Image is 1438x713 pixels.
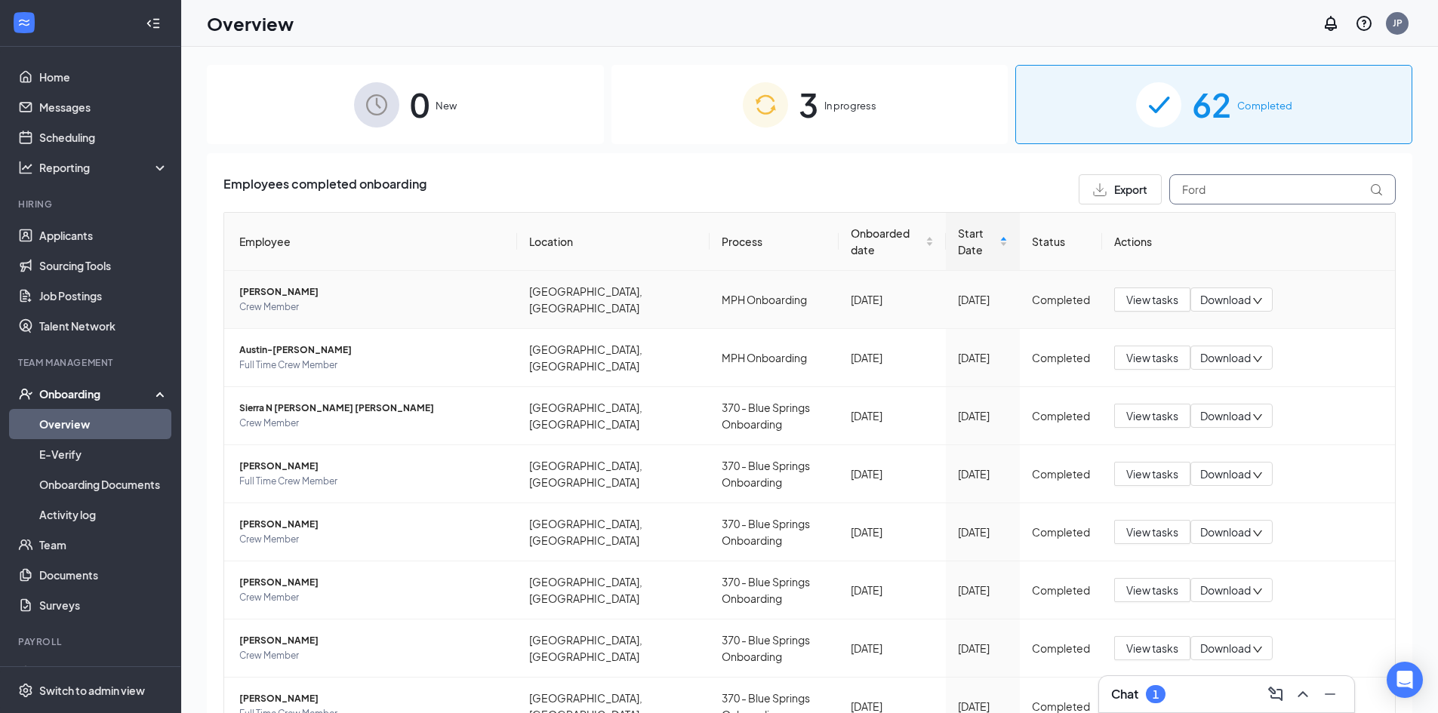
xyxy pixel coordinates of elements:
span: In progress [824,98,876,113]
span: [PERSON_NAME] [239,459,505,474]
td: MPH Onboarding [710,271,839,329]
h3: Chat [1111,686,1138,702]
div: [DATE] [851,524,934,540]
span: Crew Member [239,590,505,605]
a: Activity log [39,499,168,530]
td: [GEOGRAPHIC_DATA], [GEOGRAPHIC_DATA] [517,561,710,619]
div: [DATE] [851,466,934,482]
span: down [1252,470,1263,481]
span: [PERSON_NAME] [239,575,505,590]
span: Download [1200,292,1251,308]
span: down [1252,412,1263,423]
span: View tasks [1126,582,1178,598]
span: View tasks [1126,524,1178,540]
div: 1 [1153,688,1159,701]
td: [GEOGRAPHIC_DATA], [GEOGRAPHIC_DATA] [517,329,710,387]
span: Download [1200,408,1251,424]
td: 370 - Blue Springs Onboarding [710,387,839,445]
span: View tasks [1126,407,1178,424]
td: 370 - Blue Springs Onboarding [710,503,839,561]
span: Full Time Crew Member [239,358,505,373]
div: [DATE] [851,640,934,656]
span: Onboarded date [851,225,922,258]
svg: WorkstreamLogo [17,15,32,30]
span: Download [1200,466,1251,482]
span: down [1252,644,1263,655]
span: Crew Member [239,648,505,663]
span: New [436,98,457,113]
svg: UserCheck [18,386,33,401]
div: Switch to admin view [39,683,145,698]
span: Start Date [958,225,996,258]
span: View tasks [1126,349,1178,366]
h1: Overview [207,11,294,36]
td: [GEOGRAPHIC_DATA], [GEOGRAPHIC_DATA] [517,503,710,561]
div: Onboarding [39,386,156,401]
div: Completed [1032,640,1090,656]
div: Hiring [18,198,165,211]
a: Messages [39,92,168,122]
span: Crew Member [239,416,505,431]
div: [DATE] [958,291,1008,308]
div: [DATE] [851,291,934,308]
span: [PERSON_NAME] [239,284,505,300]
span: Crew Member [239,300,505,315]
svg: Settings [18,683,33,698]
td: MPH Onboarding [710,329,839,387]
a: Sourcing Tools [39,250,168,281]
div: [DATE] [851,407,934,424]
div: Reporting [39,160,169,175]
span: View tasks [1126,291,1178,308]
span: Download [1200,350,1251,366]
span: [PERSON_NAME] [239,517,505,532]
svg: ComposeMessage [1267,685,1285,703]
div: Payroll [18,635,165,648]
span: 0 [410,78,430,131]
button: View tasks [1114,346,1190,370]
span: Sierra N [PERSON_NAME] [PERSON_NAME] [239,401,505,416]
button: View tasks [1114,520,1190,544]
svg: Collapse [146,16,161,31]
div: [DATE] [958,524,1008,540]
a: E-Verify [39,439,168,469]
span: Austin-[PERSON_NAME] [239,343,505,358]
div: Completed [1032,466,1090,482]
div: [DATE] [958,640,1008,656]
a: Surveys [39,590,168,620]
div: Open Intercom Messenger [1387,662,1423,698]
div: [DATE] [958,349,1008,366]
button: View tasks [1114,462,1190,486]
span: View tasks [1126,640,1178,656]
th: Actions [1102,213,1395,271]
th: Location [517,213,710,271]
button: View tasks [1114,287,1190,312]
button: View tasks [1114,578,1190,602]
div: [DATE] [851,349,934,366]
div: [DATE] [958,407,1008,424]
span: [PERSON_NAME] [239,691,505,706]
a: Applicants [39,220,168,250]
span: down [1252,296,1263,306]
input: Search by Name, Job Posting, or Process [1169,174,1396,204]
th: Employee [224,213,517,271]
a: Job Postings [39,281,168,311]
th: Status [1020,213,1102,271]
div: Team Management [18,356,165,369]
td: [GEOGRAPHIC_DATA], [GEOGRAPHIC_DATA] [517,387,710,445]
span: Completed [1237,98,1292,113]
button: Minimize [1318,682,1342,706]
span: Download [1200,641,1251,656]
span: Export [1114,181,1147,198]
a: Home [39,62,168,92]
td: 370 - Blue Springs Onboarding [710,445,839,503]
th: Process [710,213,839,271]
svg: Minimize [1321,685,1339,703]
div: [DATE] [958,582,1008,598]
span: Employees completed onboarding [223,174,426,204]
a: Team [39,530,168,560]
a: Documents [39,560,168,590]
a: Overview [39,409,168,439]
svg: Notifications [1322,14,1340,32]
svg: Analysis [18,160,33,175]
div: Completed [1032,524,1090,540]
